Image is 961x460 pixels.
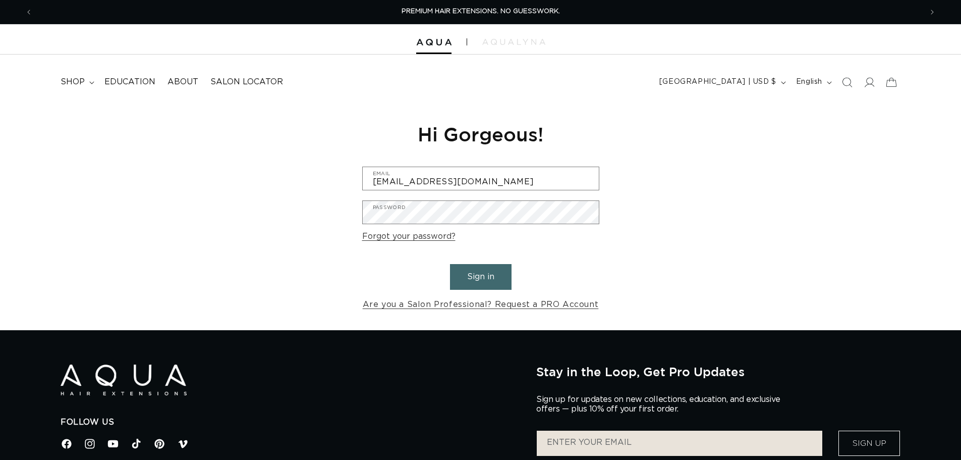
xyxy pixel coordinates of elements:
[363,167,599,190] input: Email
[416,39,451,46] img: Aqua Hair Extensions
[659,77,776,87] span: [GEOGRAPHIC_DATA] | USD $
[836,71,858,93] summary: Search
[536,365,900,379] h2: Stay in the Loop, Get Pro Updates
[362,229,456,244] a: Forgot your password?
[61,417,521,428] h2: Follow Us
[167,77,198,87] span: About
[61,365,187,395] img: Aqua Hair Extensions
[54,71,98,93] summary: shop
[921,3,943,22] button: Next announcement
[18,3,40,22] button: Previous announcement
[838,431,900,456] button: Sign Up
[653,73,790,92] button: [GEOGRAPHIC_DATA] | USD $
[362,122,599,146] h1: Hi Gorgeous!
[210,77,283,87] span: Salon Locator
[796,77,822,87] span: English
[161,71,204,93] a: About
[450,264,512,290] button: Sign in
[790,73,836,92] button: English
[104,77,155,87] span: Education
[482,39,545,45] img: aqualyna.com
[98,71,161,93] a: Education
[61,77,85,87] span: shop
[363,297,599,312] a: Are you a Salon Professional? Request a PRO Account
[402,8,560,15] span: PREMIUM HAIR EXTENSIONS. NO GUESSWORK.
[204,71,289,93] a: Salon Locator
[536,395,788,414] p: Sign up for updates on new collections, education, and exclusive offers — plus 10% off your first...
[537,431,822,456] input: ENTER YOUR EMAIL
